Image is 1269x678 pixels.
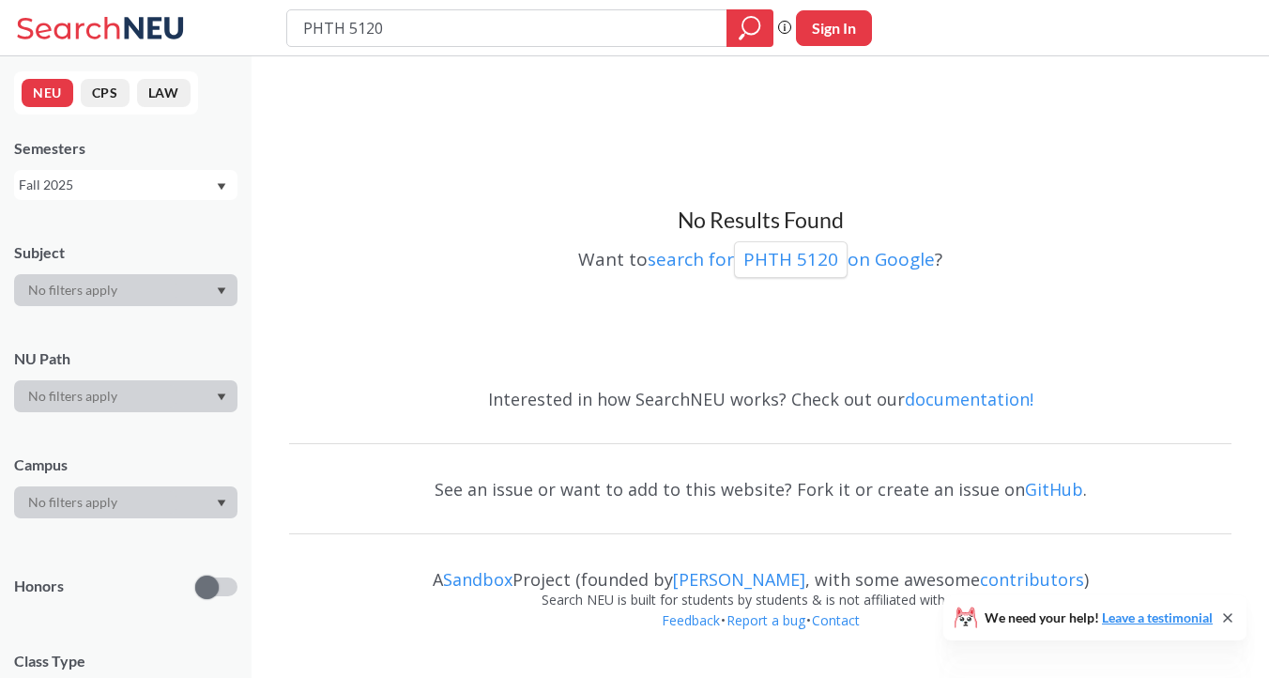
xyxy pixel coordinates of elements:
[14,651,237,671] span: Class Type
[217,393,226,401] svg: Dropdown arrow
[796,10,872,46] button: Sign In
[14,576,64,597] p: Honors
[726,611,806,629] a: Report a bug
[726,9,773,47] div: magnifying glass
[14,242,237,263] div: Subject
[1025,478,1083,501] a: GitHub
[289,462,1231,516] div: See an issue or want to add to this website? Fork it or create an issue on .
[1102,609,1213,625] a: Leave a testimonial
[217,183,226,191] svg: Dropdown arrow
[673,568,805,591] a: [PERSON_NAME]
[137,79,191,107] button: LAW
[905,388,1033,410] a: documentation!
[739,15,761,41] svg: magnifying glass
[289,552,1231,590] div: A Project (founded by , with some awesome )
[14,138,237,159] div: Semesters
[289,610,1231,659] div: • •
[217,287,226,295] svg: Dropdown arrow
[980,568,1084,591] a: contributors
[14,380,237,412] div: Dropdown arrow
[743,247,838,272] p: PHTH 5120
[289,235,1231,278] div: Want to ?
[14,170,237,200] div: Fall 2025Dropdown arrow
[289,372,1231,426] div: Interested in how SearchNEU works? Check out our
[14,274,237,306] div: Dropdown arrow
[443,568,512,591] a: Sandbox
[648,247,935,271] a: search forPHTH 5120on Google
[14,348,237,369] div: NU Path
[985,611,1213,624] span: We need your help!
[14,455,237,475] div: Campus
[19,175,215,195] div: Fall 2025
[811,611,861,629] a: Contact
[217,500,226,507] svg: Dropdown arrow
[289,590,1231,610] div: Search NEU is built for students by students & is not affiliated with NEU.
[81,79,130,107] button: CPS
[14,486,237,518] div: Dropdown arrow
[22,79,73,107] button: NEU
[661,611,721,629] a: Feedback
[301,12,713,44] input: Class, professor, course number, "phrase"
[289,207,1231,235] h3: No Results Found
